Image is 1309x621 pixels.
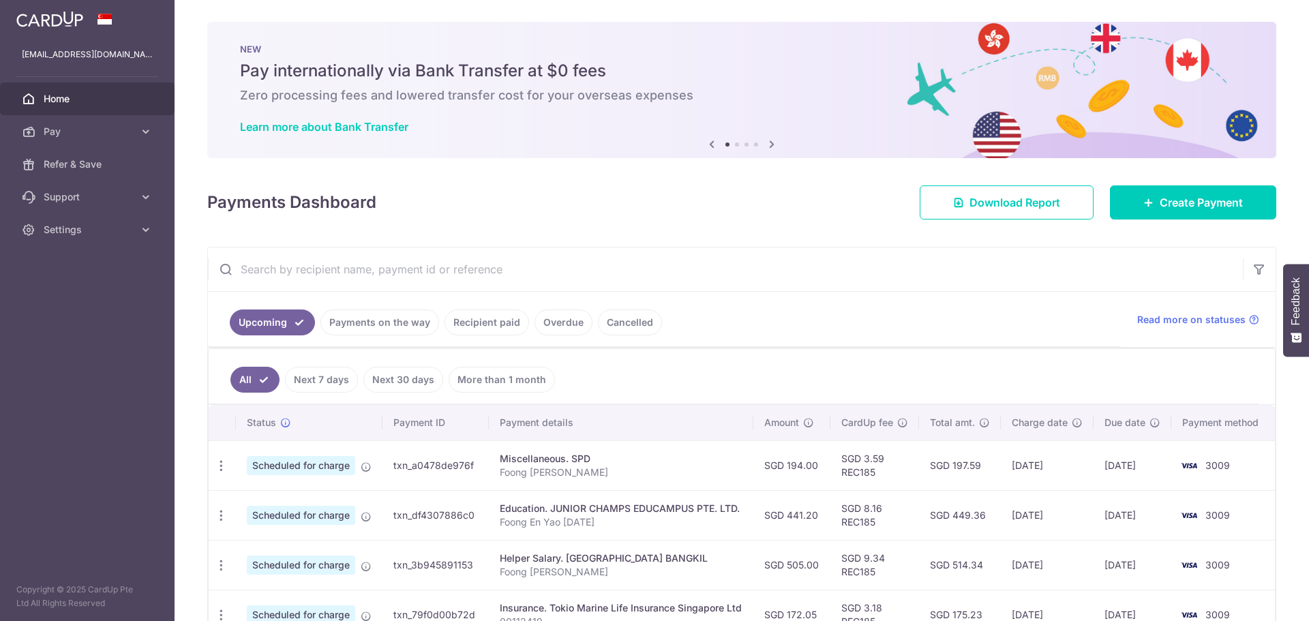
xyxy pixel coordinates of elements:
p: Foong [PERSON_NAME] [500,565,742,579]
span: Support [44,190,134,204]
td: SGD 194.00 [753,440,830,490]
input: Search by recipient name, payment id or reference [208,247,1243,291]
h4: Payments Dashboard [207,190,376,215]
div: Miscellaneous. SPD [500,452,742,466]
span: Scheduled for charge [247,556,355,575]
td: SGD 449.36 [919,490,1001,540]
span: Download Report [969,194,1060,211]
td: SGD 3.59 REC185 [830,440,919,490]
span: Charge date [1012,416,1068,429]
p: Foong En Yao [DATE] [500,515,742,529]
div: Insurance. Tokio Marine Life Insurance Singapore Ltd [500,601,742,615]
a: All [230,367,280,393]
a: Download Report [920,185,1094,219]
span: 3009 [1205,459,1230,471]
a: Payments on the way [320,309,439,335]
span: Scheduled for charge [247,506,355,525]
td: [DATE] [1001,490,1094,540]
td: [DATE] [1094,540,1171,590]
a: Learn more about Bank Transfer [240,120,408,134]
td: txn_a0478de976f [382,440,489,490]
th: Payment ID [382,405,489,440]
span: Feedback [1290,277,1302,325]
td: SGD 197.59 [919,440,1001,490]
td: [DATE] [1094,490,1171,540]
span: Status [247,416,276,429]
a: More than 1 month [449,367,555,393]
td: txn_df4307886c0 [382,490,489,540]
span: 3009 [1205,509,1230,521]
a: Create Payment [1110,185,1276,219]
p: [EMAIL_ADDRESS][DOMAIN_NAME] [22,48,153,61]
h5: Pay internationally via Bank Transfer at $0 fees [240,60,1244,82]
span: Pay [44,125,134,138]
td: txn_3b945891153 [382,540,489,590]
span: Due date [1104,416,1145,429]
img: Bank Card [1175,507,1203,524]
td: SGD 9.34 REC185 [830,540,919,590]
th: Payment method [1171,405,1275,440]
p: NEW [240,44,1244,55]
span: 3009 [1205,609,1230,620]
span: Read more on statuses [1137,313,1246,327]
div: Helper Salary. [GEOGRAPHIC_DATA] BANGKIL [500,551,742,565]
p: Foong [PERSON_NAME] [500,466,742,479]
span: Home [44,92,134,106]
span: Total amt. [930,416,975,429]
td: [DATE] [1094,440,1171,490]
td: SGD 8.16 REC185 [830,490,919,540]
span: Scheduled for charge [247,456,355,475]
a: Read more on statuses [1137,313,1259,327]
td: [DATE] [1001,440,1094,490]
img: Bank Card [1175,457,1203,474]
td: SGD 441.20 [753,490,830,540]
span: Amount [764,416,799,429]
img: CardUp [16,11,83,27]
img: Bank Card [1175,557,1203,573]
a: Cancelled [598,309,662,335]
span: CardUp fee [841,416,893,429]
th: Payment details [489,405,753,440]
td: [DATE] [1001,540,1094,590]
span: Settings [44,223,134,237]
a: Recipient paid [445,309,529,335]
a: Next 30 days [363,367,443,393]
span: Create Payment [1160,194,1243,211]
td: SGD 514.34 [919,540,1001,590]
a: Upcoming [230,309,315,335]
button: Feedback - Show survey [1283,264,1309,357]
h6: Zero processing fees and lowered transfer cost for your overseas expenses [240,87,1244,104]
a: Next 7 days [285,367,358,393]
a: Overdue [535,309,592,335]
img: Bank transfer banner [207,22,1276,158]
td: SGD 505.00 [753,540,830,590]
div: Education. JUNIOR CHAMPS EDUCAMPUS PTE. LTD. [500,502,742,515]
span: 3009 [1205,559,1230,571]
span: Refer & Save [44,157,134,171]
